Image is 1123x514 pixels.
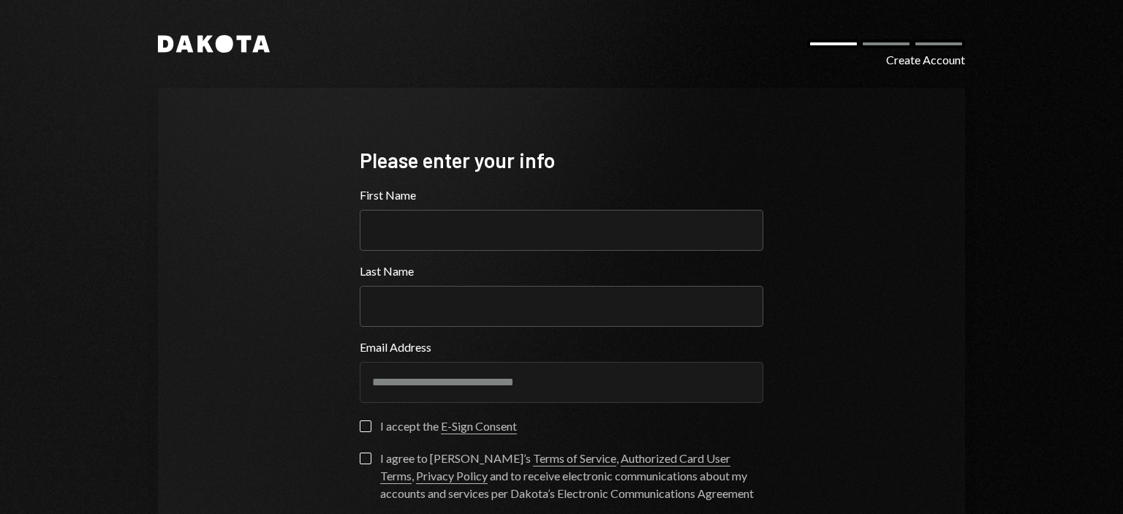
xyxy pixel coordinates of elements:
button: I agree to [PERSON_NAME]’s Terms of Service, Authorized Card User Terms, Privacy Policy and to re... [360,453,371,464]
label: Last Name [360,262,763,280]
label: Email Address [360,339,763,356]
button: I accept the E-Sign Consent [360,420,371,432]
div: Please enter your info [360,146,763,175]
a: Privacy Policy [416,469,488,484]
div: I accept the [380,417,517,435]
label: First Name [360,186,763,204]
div: Create Account [886,51,965,69]
div: I agree to [PERSON_NAME]’s , , and to receive electronic communications about my accounts and ser... [380,450,763,502]
a: Authorized Card User Terms [380,451,730,484]
a: E-Sign Consent [441,419,517,434]
a: Terms of Service [533,451,616,466]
